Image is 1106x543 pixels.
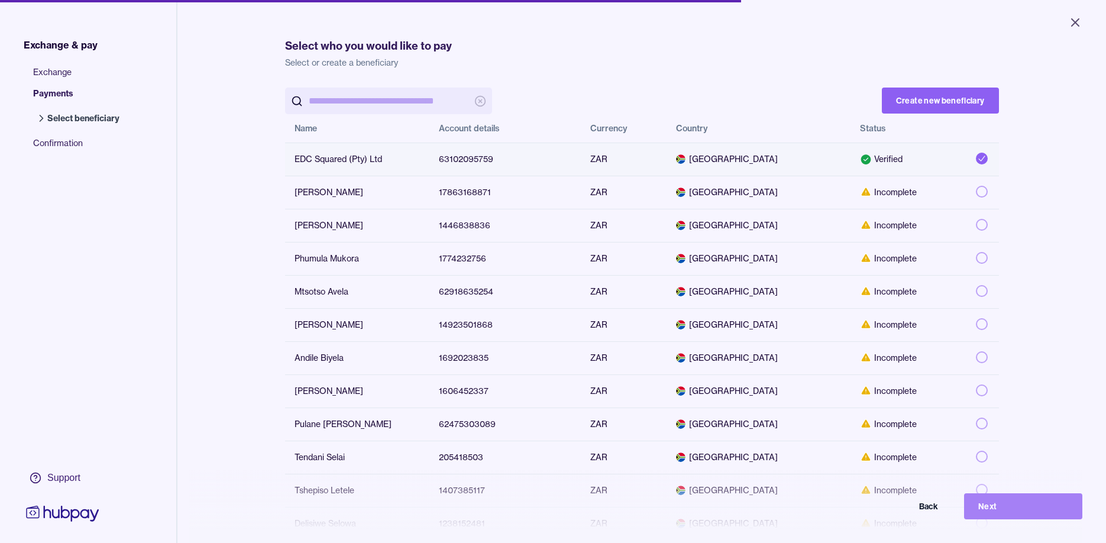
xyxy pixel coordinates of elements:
span: [GEOGRAPHIC_DATA] [676,484,842,496]
span: [GEOGRAPHIC_DATA] [676,418,842,430]
p: Select or create a beneficiary [285,57,999,69]
div: Support [47,471,80,484]
div: Incomplete [860,418,956,430]
td: Phumula Mukora [285,242,429,275]
td: ZAR [581,308,667,341]
span: [GEOGRAPHIC_DATA] [676,518,842,529]
td: ZAR [581,242,667,275]
div: Incomplete [860,484,956,496]
td: 1606452337 [429,374,581,408]
th: Currency [581,114,667,143]
span: [GEOGRAPHIC_DATA] [676,451,842,463]
th: Account details [429,114,581,143]
div: Incomplete [860,253,956,264]
td: 205418503 [429,441,581,474]
td: 1446838836 [429,209,581,242]
td: 1692023835 [429,341,581,374]
td: Tshepiso Letele [285,474,429,507]
td: ZAR [581,143,667,176]
td: 1774232756 [429,242,581,275]
div: Incomplete [860,286,956,298]
th: Name [285,114,429,143]
td: [PERSON_NAME] [285,374,429,408]
button: Back [834,493,952,519]
td: EDC Squared (Pty) Ltd [285,143,429,176]
div: Incomplete [860,451,956,463]
div: Verified [860,153,956,165]
td: ZAR [581,341,667,374]
td: Pulane [PERSON_NAME] [285,408,429,441]
th: Country [667,114,851,143]
td: ZAR [581,474,667,507]
td: [PERSON_NAME] [285,209,429,242]
td: Tendani Selai [285,441,429,474]
td: ZAR [581,209,667,242]
span: [GEOGRAPHIC_DATA] [676,286,842,298]
td: Mtsotso Avela [285,275,429,308]
span: Payments [33,88,131,109]
span: Select beneficiary [47,112,119,124]
input: search [309,88,468,114]
span: Exchange [33,66,131,88]
div: Incomplete [860,385,956,397]
span: [GEOGRAPHIC_DATA] [676,385,842,397]
span: [GEOGRAPHIC_DATA] [676,186,842,198]
td: 17863168871 [429,176,581,209]
span: [GEOGRAPHIC_DATA] [676,253,842,264]
td: ZAR [581,507,667,540]
td: [PERSON_NAME] [285,308,429,341]
button: Close [1054,9,1097,35]
div: Incomplete [860,219,956,231]
span: [GEOGRAPHIC_DATA] [676,319,842,331]
th: Status [850,114,966,143]
div: Incomplete [860,518,956,529]
td: ZAR [581,176,667,209]
td: 62475303089 [429,408,581,441]
td: 14923501868 [429,308,581,341]
span: Confirmation [33,137,131,159]
button: Next [964,493,1082,519]
span: [GEOGRAPHIC_DATA] [676,153,842,165]
td: 62918635254 [429,275,581,308]
td: ZAR [581,408,667,441]
button: Create new beneficiary [882,88,999,114]
span: [GEOGRAPHIC_DATA] [676,219,842,231]
td: Andile Biyela [285,341,429,374]
td: Delisiwe Selowa [285,507,429,540]
div: Incomplete [860,186,956,198]
td: ZAR [581,441,667,474]
span: [GEOGRAPHIC_DATA] [676,352,842,364]
td: 63102095759 [429,143,581,176]
h1: Select who you would like to pay [285,38,999,54]
td: 1238152481 [429,507,581,540]
div: Incomplete [860,319,956,331]
td: [PERSON_NAME] [285,176,429,209]
td: ZAR [581,374,667,408]
span: Exchange & pay [24,38,98,52]
div: Incomplete [860,352,956,364]
td: 1407385117 [429,474,581,507]
a: Support [24,466,102,490]
td: ZAR [581,275,667,308]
